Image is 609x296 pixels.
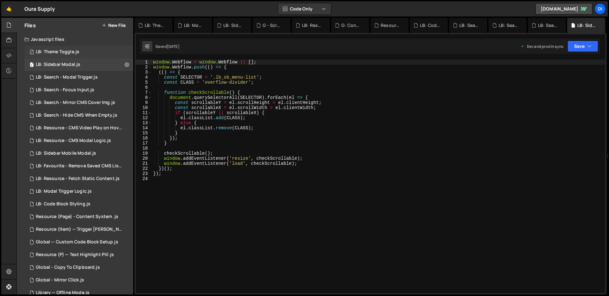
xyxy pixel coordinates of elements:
div: LB: Resource - CMS Modal Logic.js [36,138,111,144]
div: LB: Modal Trigger Logic.js [184,22,204,29]
div: LB: Sidebar Mobile Modal.js [36,151,96,156]
div: Oura Supply [24,5,55,13]
a: Di [594,3,606,15]
div: 14937/44471.js [24,274,133,286]
div: Resource (Page) - Content System .js [36,214,118,220]
button: Code Only [278,3,331,15]
div: 18 [136,146,152,151]
div: 13 [136,120,152,125]
div: 17 [136,141,152,146]
div: 14937/38910.js [24,134,133,147]
button: New File [102,23,126,28]
div: 14937/43515.js [24,223,135,236]
div: 24 [136,176,152,181]
div: 6 [136,85,152,90]
div: 15 [136,131,152,136]
div: 14937/45544.js [24,185,133,198]
div: LB: Search - Modal Trigger.js [36,74,98,80]
div: Global - Copy To Clipboard.js [36,265,100,270]
div: 20 [136,156,152,161]
div: 14937/46038.js [24,198,133,210]
div: 14937/38901.js [24,122,135,134]
div: 14937/38913.js [24,71,133,84]
div: LB: Search - Hide CMS When Empty.js [538,22,558,29]
h2: Files [24,22,36,29]
div: 16 [136,136,152,141]
div: 21 [136,161,152,166]
div: LB: Theme Toggle.js [36,49,79,55]
div: 11 [136,110,152,115]
div: LB: Search - Mirror CMS Cover Img.js [36,100,115,106]
div: LB: Theme Toggle.js [145,22,165,29]
div: 14937/46006.js [24,210,133,223]
div: [DATE] [167,44,180,49]
div: Resource (Item) — Trigger [PERSON_NAME] on Save.js [36,227,123,232]
div: G: Conditional Element Visibility.js [341,22,362,29]
span: 1 [30,50,34,55]
div: 14937/47857.js [24,46,133,58]
div: LB: Search - Modal Trigger.js [499,22,519,29]
div: LB: Modal Trigger Logic.js [36,189,92,194]
div: 9 [136,100,152,105]
div: Resource (P) — Text Highlight Pill.js [36,252,114,258]
div: 3 [136,70,152,75]
div: 14937/38911.js [24,96,133,109]
div: 10 [136,105,152,110]
div: 19 [136,151,152,156]
div: 14937/44281.js [24,236,133,248]
div: 8 [136,95,152,100]
div: LB: Search - Focus Input.js [36,87,94,93]
div: 2 [136,65,152,70]
button: Save [567,41,598,52]
div: Global - Mirror Click.js [36,277,84,283]
div: LB: Favourite - Remove Saved CMS List.js [36,163,123,169]
div: 14937/45672.js [24,160,135,172]
div: 14937/44593.js [24,147,133,160]
div: 14937/45864.js [24,172,133,185]
div: LB: Resource - Fetch Static Content.js [36,176,120,182]
div: LB: Search - Hide CMS When Empty.js [36,113,117,118]
div: 7 [136,90,152,95]
div: LB: Code Block Styling.js [36,201,90,207]
div: 14 [136,125,152,131]
div: 12 [136,115,152,120]
div: 23 [136,171,152,176]
div: Saved [155,44,180,49]
div: LB: Sidebar Modal.js [577,22,598,29]
div: 22 [136,166,152,171]
div: LB: Sidebar Mobile Modal.js [223,22,244,29]
div: Resource (Page) - Content System .js [381,22,401,29]
div: 14937/44597.js [24,248,133,261]
div: 4 [136,75,152,80]
div: G - Scrollbar Toggle.js [263,22,283,29]
div: LB: Code Block Styling.js [420,22,440,29]
div: Library — Offline Mode.js [36,290,89,296]
div: LB: Sidebar Modal.js [36,62,80,68]
div: Dev and prod in sync [521,44,564,49]
div: LB: Resource - CMS Video Play on Hover.js [302,22,322,29]
a: 🤙 [1,1,17,16]
div: Global — Custom Code Block Setup.js [36,239,118,245]
div: LB: Search - Mirror CMS Cover Img.js [459,22,480,29]
div: 5 [136,80,152,85]
div: 14937/44851.js [24,109,133,122]
div: Javascript files [17,33,133,46]
div: 14937/45352.js [24,58,133,71]
div: LB: Resource - CMS Video Play on Hover.js [36,125,123,131]
span: 1 [30,63,34,68]
div: 1 [136,60,152,65]
div: 14937/44582.js [24,261,133,274]
div: 14937/45456.js [24,84,133,96]
a: [DOMAIN_NAME] [535,3,593,15]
